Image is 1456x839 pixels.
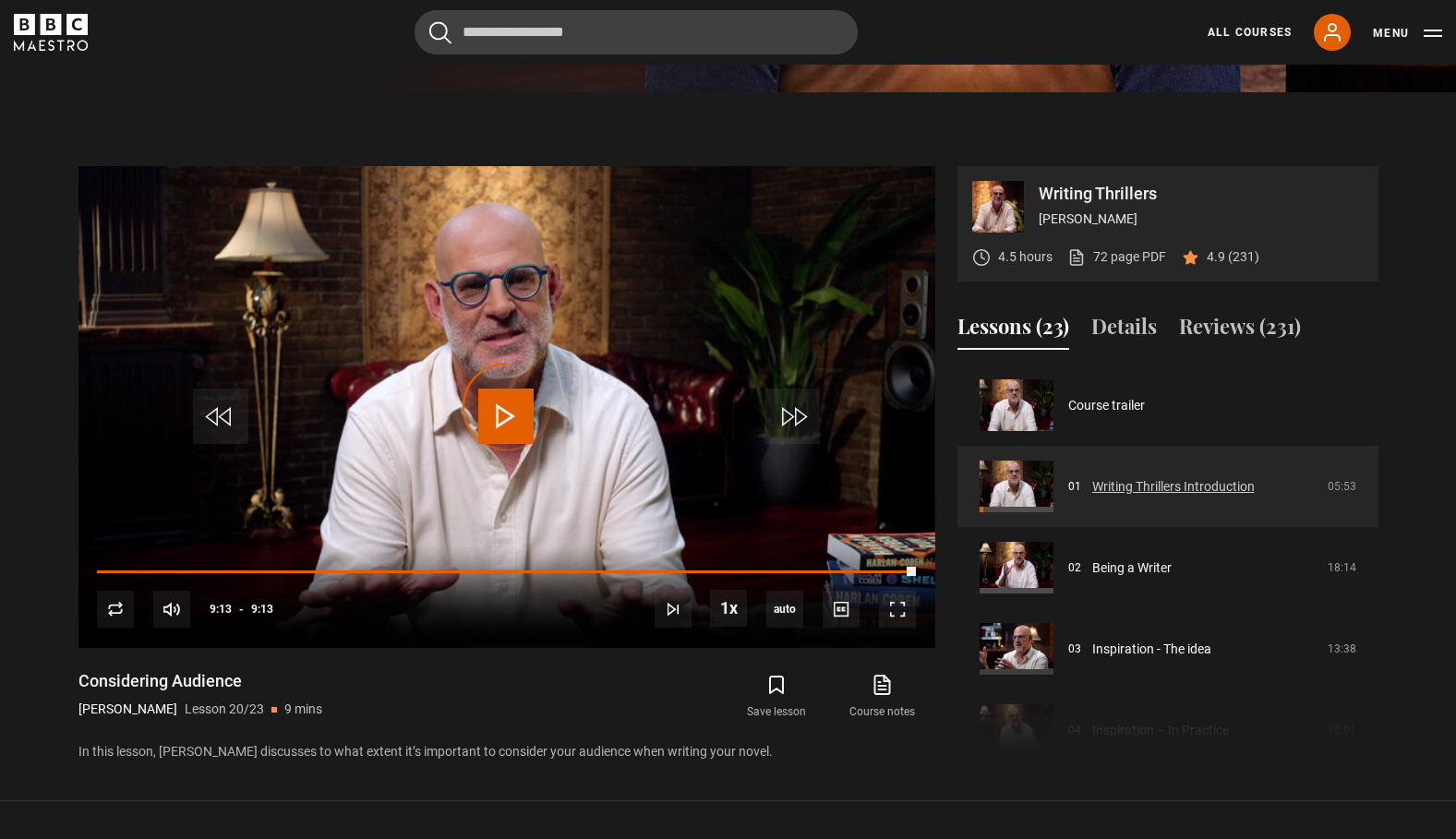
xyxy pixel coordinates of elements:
a: 72 page PDF [1067,247,1166,267]
h1: Considering Audience [78,670,322,692]
a: All Courses [1208,24,1292,41]
p: Lesson 20/23 [185,700,264,719]
p: 9 mins [284,700,322,719]
input: Search [415,10,858,54]
button: Reviews (231) [1179,311,1301,350]
button: Toggle navigation [1373,24,1442,42]
span: 9:13 [251,593,273,626]
button: Replay [97,591,134,628]
div: Current quality: 720p [766,591,803,628]
button: Mute [153,591,190,628]
p: [PERSON_NAME] [78,700,177,719]
p: 4.5 hours [998,247,1053,267]
a: Inspiration - The idea [1092,640,1211,659]
a: Course trailer [1068,396,1145,415]
p: 4.9 (231) [1207,247,1259,267]
span: auto [766,591,803,628]
span: 9:13 [210,593,232,626]
button: Details [1091,311,1157,350]
button: Playback Rate [710,590,747,627]
button: Captions [823,591,860,628]
a: Course notes [829,670,934,724]
span: - [239,603,244,616]
button: Save lesson [724,670,829,724]
p: [PERSON_NAME] [1039,210,1364,229]
a: Being a Writer [1092,558,1172,578]
button: Next Lesson [655,591,692,628]
button: Fullscreen [879,591,916,628]
a: Writing Thrillers Introduction [1092,477,1255,497]
p: Writing Thrillers [1039,186,1364,202]
button: Lessons (23) [957,311,1069,350]
p: In this lesson, [PERSON_NAME] discusses to what extent it’s important to consider your audience w... [78,742,935,761]
video-js: Video Player [78,166,935,648]
svg: BBC Maestro [14,14,88,51]
div: Progress Bar [97,570,915,574]
button: Submit the search query [429,21,451,44]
